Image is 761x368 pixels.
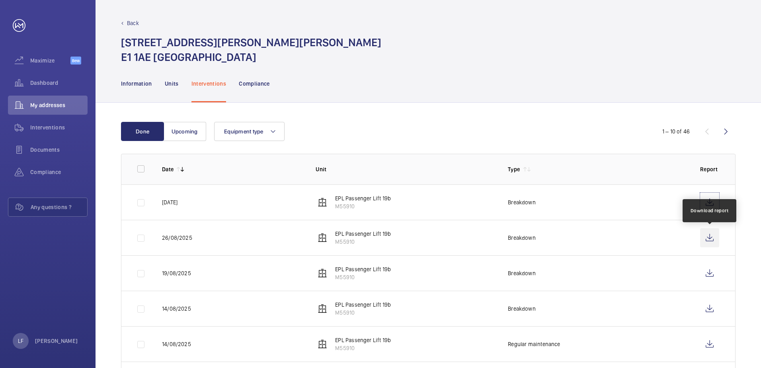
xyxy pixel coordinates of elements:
p: M55910 [335,309,391,317]
button: Done [121,122,164,141]
p: M55910 [335,344,391,352]
p: Breakdown [508,305,536,313]
img: elevator.svg [318,268,327,278]
p: EPL Passenger Lift 19b [335,230,391,238]
p: EPL Passenger Lift 19b [335,194,391,202]
button: Upcoming [163,122,206,141]
p: 19/08/2025 [162,269,191,277]
div: Download report [691,207,729,214]
p: Interventions [191,80,226,88]
p: Back [127,19,139,27]
span: Maximize [30,57,70,65]
span: Documents [30,146,88,154]
p: EPL Passenger Lift 19b [335,265,391,273]
p: 14/08/2025 [162,340,191,348]
img: elevator.svg [318,304,327,313]
span: Equipment type [224,128,263,135]
p: [DATE] [162,198,178,206]
p: Report [700,165,719,173]
p: Information [121,80,152,88]
p: Breakdown [508,234,536,242]
p: Breakdown [508,198,536,206]
img: elevator.svg [318,198,327,207]
p: LF [18,337,23,345]
p: M55910 [335,202,391,210]
p: M55910 [335,273,391,281]
h1: [STREET_ADDRESS][PERSON_NAME][PERSON_NAME] E1 1AE [GEOGRAPHIC_DATA] [121,35,381,65]
p: Breakdown [508,269,536,277]
span: Dashboard [30,79,88,87]
span: Any questions ? [31,203,87,211]
p: Regular maintenance [508,340,560,348]
span: Compliance [30,168,88,176]
span: Beta [70,57,81,65]
span: Interventions [30,123,88,131]
img: elevator.svg [318,233,327,243]
div: 1 – 10 of 46 [662,127,690,135]
p: Units [165,80,179,88]
p: [PERSON_NAME] [35,337,78,345]
p: 26/08/2025 [162,234,192,242]
img: elevator.svg [318,339,327,349]
p: Type [508,165,520,173]
p: M55910 [335,238,391,246]
p: EPL Passenger Lift 19b [335,336,391,344]
button: Equipment type [214,122,285,141]
p: 14/08/2025 [162,305,191,313]
p: Date [162,165,174,173]
span: My addresses [30,101,88,109]
p: EPL Passenger Lift 19b [335,301,391,309]
p: Compliance [239,80,270,88]
p: Unit [316,165,495,173]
